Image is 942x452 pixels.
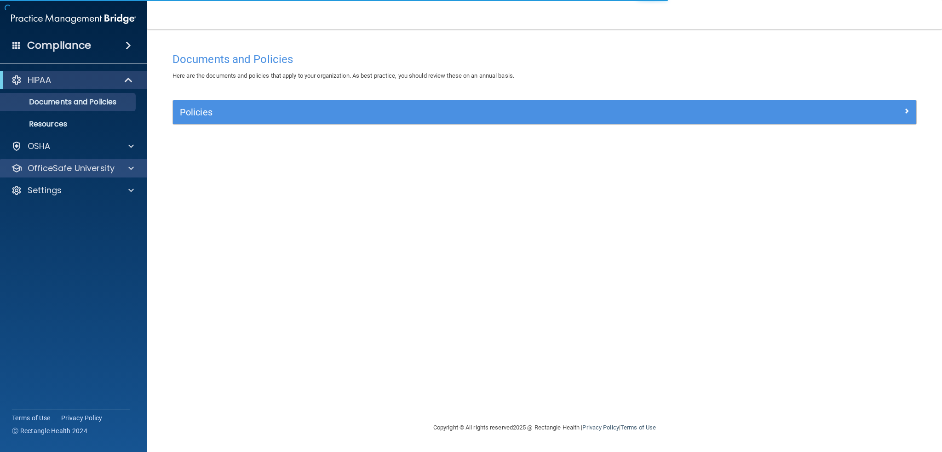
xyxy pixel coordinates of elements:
a: Privacy Policy [61,413,103,423]
a: Settings [11,185,134,196]
a: OSHA [11,141,134,152]
p: HIPAA [28,74,51,86]
p: OSHA [28,141,51,152]
span: Here are the documents and policies that apply to your organization. As best practice, you should... [172,72,514,79]
a: Privacy Policy [582,424,619,431]
div: Copyright © All rights reserved 2025 @ Rectangle Health | | [377,413,712,442]
p: Settings [28,185,62,196]
a: Terms of Use [620,424,656,431]
a: HIPAA [11,74,133,86]
h4: Documents and Policies [172,53,917,65]
p: Documents and Policies [6,97,132,107]
h5: Policies [180,107,724,117]
p: OfficeSafe University [28,163,115,174]
a: Policies [180,105,909,120]
img: PMB logo [11,10,136,28]
p: Resources [6,120,132,129]
iframe: Drift Widget Chat Controller [784,388,931,423]
a: OfficeSafe University [11,163,134,174]
a: Terms of Use [12,413,50,423]
h4: Compliance [27,39,91,52]
span: Ⓒ Rectangle Health 2024 [12,426,87,435]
